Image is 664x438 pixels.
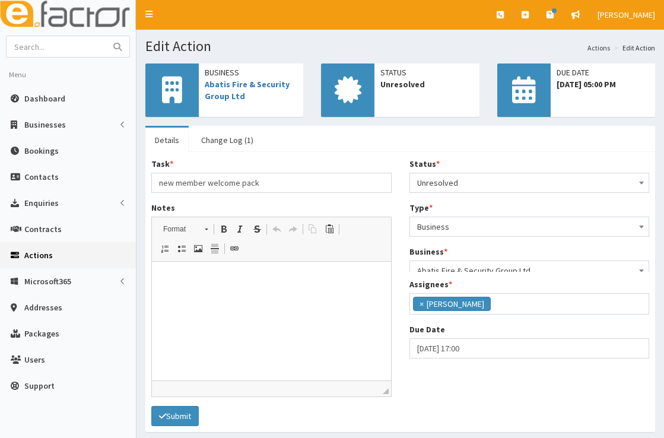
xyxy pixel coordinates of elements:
[206,241,223,256] a: Insert Horizontal Line
[145,128,189,153] a: Details
[409,261,650,281] span: Abatis Fire & Security Group Ltd
[192,128,263,153] a: Change Log (1)
[24,224,62,234] span: Contracts
[417,174,642,191] span: Unresolved
[321,221,338,237] a: Paste (Ctrl+V)
[383,388,389,394] span: Drag to resize
[598,9,655,20] span: [PERSON_NAME]
[157,221,199,237] span: Format
[380,66,473,78] span: Status
[24,302,62,313] span: Addresses
[157,241,173,256] a: Insert/Remove Numbered List
[24,172,59,182] span: Contacts
[420,298,424,310] span: ×
[24,250,53,261] span: Actions
[380,78,473,90] span: Unresolved
[151,158,173,170] label: Task
[285,221,301,237] a: Redo (Ctrl+Y)
[24,328,59,339] span: Packages
[157,221,214,237] a: Format
[24,145,59,156] span: Bookings
[24,93,65,104] span: Dashboard
[413,297,491,311] li: Sophie Surfleet
[268,221,285,237] a: Undo (Ctrl+Z)
[152,262,391,380] iframe: Rich Text Editor, notes
[417,262,642,279] span: Abatis Fire & Security Group Ltd
[611,43,655,53] li: Edit Action
[173,241,190,256] a: Insert/Remove Bulleted List
[304,221,321,237] a: Copy (Ctrl+C)
[409,246,447,258] label: Business
[409,217,650,237] span: Business
[409,278,452,290] label: Assignees
[417,218,642,235] span: Business
[557,78,649,90] span: [DATE] 05:00 PM
[409,323,445,335] label: Due Date
[151,202,175,214] label: Notes
[190,241,206,256] a: Image
[409,202,433,214] label: Type
[24,119,66,130] span: Businesses
[226,241,243,256] a: Link (Ctrl+L)
[205,66,297,78] span: Business
[24,198,59,208] span: Enquiries
[24,354,45,365] span: Users
[557,66,649,78] span: Due Date
[587,43,610,53] a: Actions
[205,79,290,101] a: Abatis Fire & Security Group Ltd
[7,36,106,57] input: Search...
[232,221,249,237] a: Italic (Ctrl+I)
[151,406,199,426] button: Submit
[24,276,71,287] span: Microsoft365
[409,173,650,193] span: Unresolved
[24,380,55,391] span: Support
[145,39,655,54] h1: Edit Action
[249,221,265,237] a: Strike Through
[409,158,440,170] label: Status
[215,221,232,237] a: Bold (Ctrl+B)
